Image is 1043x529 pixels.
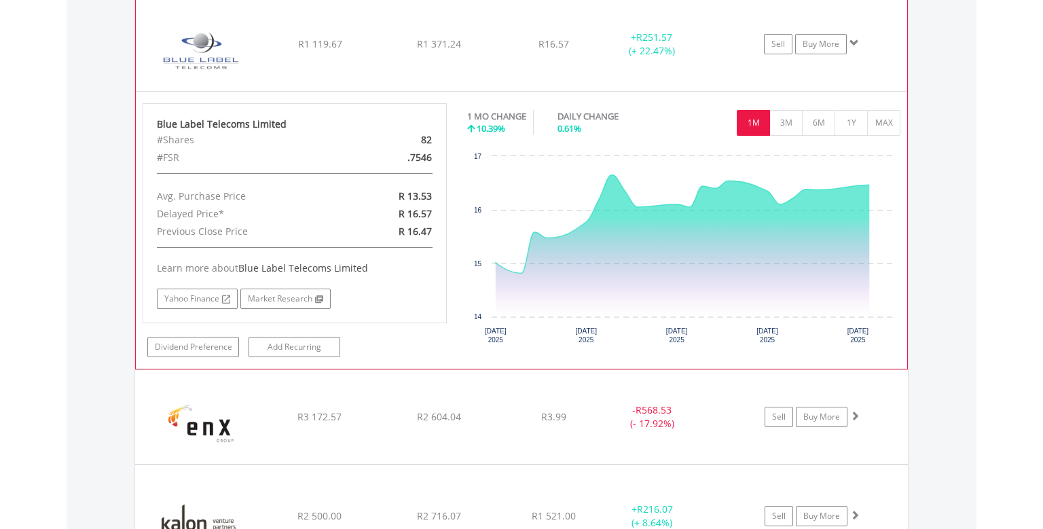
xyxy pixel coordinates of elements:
div: #FSR [147,149,344,166]
div: Delayed Price* [147,205,344,223]
span: R3.99 [541,410,566,423]
button: 6M [802,110,835,136]
div: - (- 17.92%) [601,403,703,431]
span: R1 371.24 [417,37,461,50]
span: R 16.57 [399,207,432,220]
text: 15 [474,260,482,268]
div: DAILY CHANGE [557,110,666,123]
span: R 16.47 [399,225,432,238]
div: Previous Close Price [147,223,344,240]
span: R251.57 [636,31,672,43]
text: 17 [474,153,482,160]
div: .7546 [344,149,442,166]
div: #Shares [147,131,344,149]
a: Sell [765,506,793,526]
a: Yahoo Finance [157,289,238,309]
div: Chart. Highcharts interactive chart. [467,149,901,352]
text: 14 [474,313,482,321]
a: Add Recurring [249,337,340,357]
a: Buy More [795,34,847,54]
span: R1 521.00 [532,509,576,522]
text: [DATE] 2025 [847,327,869,344]
div: + (+ 22.47%) [601,31,703,58]
span: R2 604.04 [417,410,461,423]
img: EQU.ZA.ENX.png [142,387,259,460]
span: R568.53 [636,403,672,416]
img: EQU.ZA.BLU.png [143,14,259,88]
div: Learn more about [157,261,433,275]
div: Blue Label Telecoms Limited [157,117,433,131]
text: 16 [474,206,482,214]
span: R2 716.07 [417,509,461,522]
text: [DATE] 2025 [666,327,688,344]
button: 1M [737,110,770,136]
span: 0.61% [557,122,581,134]
div: Avg. Purchase Price [147,187,344,205]
text: [DATE] 2025 [576,327,598,344]
span: 10.39% [477,122,505,134]
button: MAX [867,110,900,136]
a: Sell [765,407,793,427]
a: Dividend Preference [147,337,239,357]
a: Buy More [796,506,847,526]
div: 1 MO CHANGE [467,110,526,123]
a: Market Research [240,289,331,309]
a: Buy More [796,407,847,427]
svg: Interactive chart [467,149,900,353]
span: R16.57 [538,37,569,50]
button: 1Y [835,110,868,136]
span: Blue Label Telecoms Limited [238,261,368,274]
a: Sell [764,34,792,54]
span: R2 500.00 [297,509,342,522]
text: [DATE] 2025 [756,327,778,344]
span: R 13.53 [399,189,432,202]
span: R1 119.67 [298,37,342,50]
button: 3M [769,110,803,136]
span: R3 172.57 [297,410,342,423]
span: R216.07 [637,503,673,515]
text: [DATE] 2025 [485,327,507,344]
div: 82 [344,131,442,149]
